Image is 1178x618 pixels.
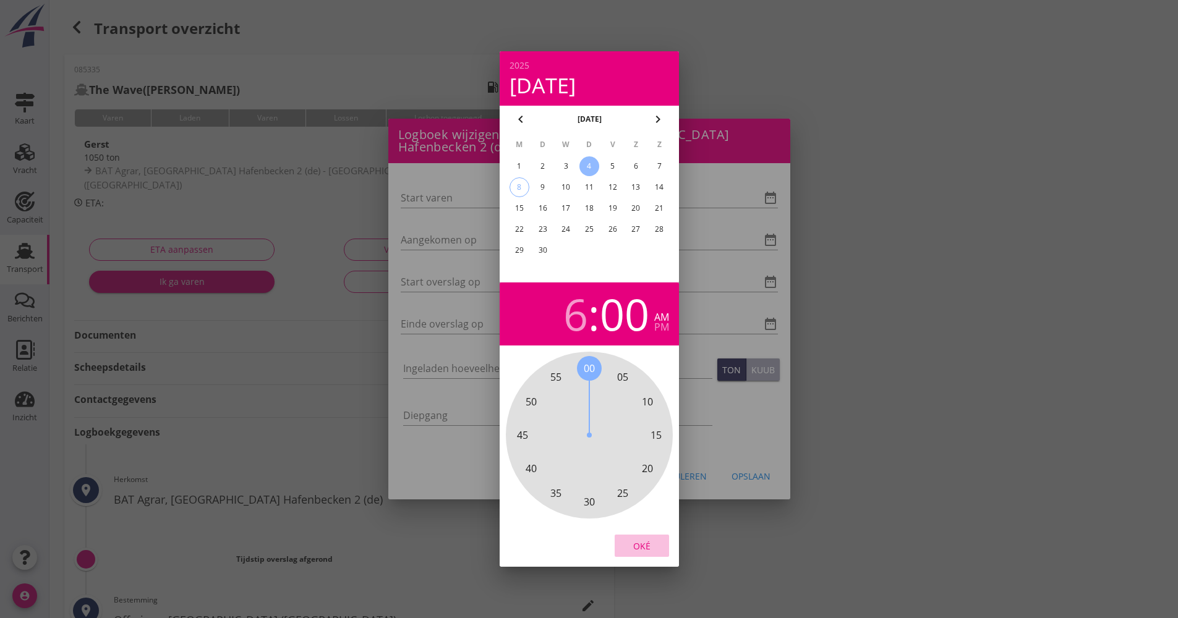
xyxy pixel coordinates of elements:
[532,240,552,260] button: 30
[510,61,669,70] div: 2025
[509,156,529,176] button: 1
[573,110,605,129] button: [DATE]
[602,156,622,176] button: 5
[617,370,628,384] span: 05
[626,198,646,218] button: 20
[509,177,529,197] button: 8
[550,486,561,501] span: 35
[648,134,670,155] th: Z
[600,292,649,336] div: 00
[579,198,599,218] button: 18
[601,134,623,155] th: V
[510,178,528,197] div: 8
[602,219,622,239] button: 26
[509,240,529,260] button: 29
[563,292,588,336] div: 6
[532,177,552,197] button: 9
[626,177,646,197] button: 13
[556,156,576,176] button: 3
[651,112,665,127] i: chevron_right
[532,219,552,239] button: 23
[654,312,669,322] div: am
[556,198,576,218] button: 17
[532,198,552,218] button: 16
[513,112,528,127] i: chevron_left
[641,461,652,476] span: 20
[556,177,576,197] button: 10
[578,134,600,155] th: D
[517,428,528,442] span: 45
[531,134,553,155] th: D
[625,540,659,552] div: Oké
[588,292,600,336] span: :
[584,361,595,376] span: 00
[602,177,622,197] button: 12
[617,486,628,501] span: 25
[626,219,646,239] button: 27
[649,156,669,176] button: 7
[555,134,577,155] th: W
[579,219,599,239] button: 25
[526,461,537,476] span: 40
[649,177,669,197] button: 14
[579,156,599,176] button: 4
[649,219,669,239] button: 28
[526,394,537,409] span: 50
[641,394,652,409] span: 10
[625,134,647,155] th: Z
[510,75,669,96] div: [DATE]
[509,219,529,239] button: 22
[556,219,576,239] button: 24
[550,370,561,384] span: 55
[508,134,531,155] th: M
[626,156,646,176] button: 6
[649,198,669,218] button: 21
[651,428,662,442] span: 15
[532,156,552,176] button: 2
[654,322,669,332] div: pm
[509,198,529,218] button: 15
[584,494,595,509] span: 30
[579,177,599,197] button: 11
[615,535,669,557] button: Oké
[602,198,622,218] button: 19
